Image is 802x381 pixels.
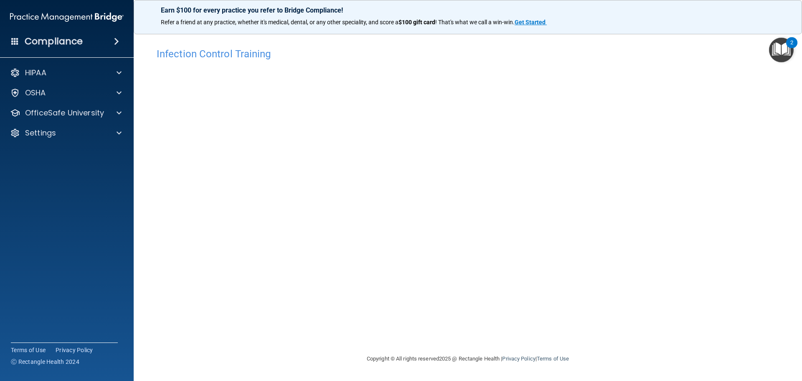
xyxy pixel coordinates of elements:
a: Terms of Use [11,346,46,354]
span: ! That's what we call a win-win. [435,19,515,26]
a: Settings [10,128,122,138]
a: Privacy Policy [56,346,93,354]
a: Get Started [515,19,547,26]
a: HIPAA [10,68,122,78]
a: Terms of Use [537,355,569,362]
h4: Infection Control Training [157,49,779,59]
iframe: infection-control-training [157,64,574,321]
span: Refer a friend at any practice, whether it's medical, dental, or any other speciality, and score a [161,19,398,26]
div: Copyright © All rights reserved 2025 @ Rectangle Health | | [315,345,620,372]
p: OSHA [25,88,46,98]
img: PMB logo [10,9,124,26]
a: OSHA [10,88,122,98]
p: OfficeSafe University [25,108,104,118]
span: Ⓒ Rectangle Health 2024 [11,358,79,366]
strong: $100 gift card [398,19,435,26]
a: Privacy Policy [502,355,535,362]
p: Settings [25,128,56,138]
a: OfficeSafe University [10,108,122,118]
strong: Get Started [515,19,546,26]
button: Open Resource Center, 2 new notifications [769,38,794,62]
h4: Compliance [25,36,83,47]
div: 2 [790,43,793,54]
p: Earn $100 for every practice you refer to Bridge Compliance! [161,6,775,14]
p: HIPAA [25,68,46,78]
